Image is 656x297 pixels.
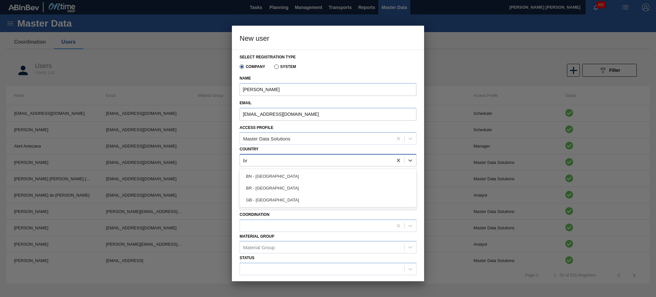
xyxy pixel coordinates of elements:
[240,98,416,108] label: Email
[240,256,254,260] label: Status
[240,170,416,182] div: BN - [GEOGRAPHIC_DATA]
[240,74,416,83] label: Name
[240,55,296,59] label: Select registration type
[240,234,274,239] label: Material Group
[240,182,416,194] div: BR - [GEOGRAPHIC_DATA]
[240,194,416,206] div: GB - [GEOGRAPHIC_DATA]
[243,136,291,141] div: Master Data Solutions
[240,125,273,130] label: Access Profile
[274,64,296,69] label: System
[240,212,269,217] label: Coordination
[243,245,275,250] div: Material Group
[240,64,265,69] label: Company
[240,147,258,151] label: Country
[232,26,424,50] h3: New user
[240,169,262,173] label: Language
